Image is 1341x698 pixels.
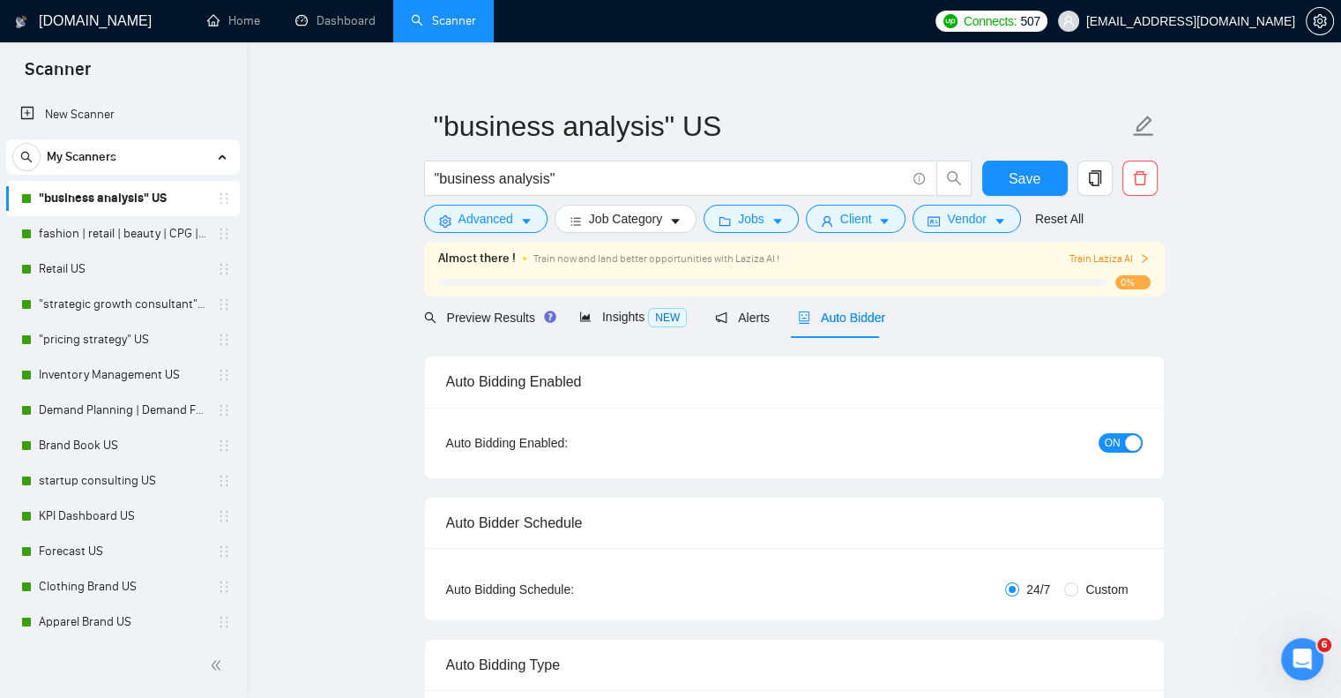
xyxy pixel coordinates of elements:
[11,56,105,94] span: Scanner
[1123,170,1157,186] span: delete
[217,333,231,347] span: holder
[937,170,971,186] span: search
[878,214,890,228] span: caret-down
[20,97,226,132] a: New Scanner
[435,168,905,190] input: Search Freelance Jobs...
[424,311,436,324] span: search
[439,214,451,228] span: setting
[520,214,533,228] span: caret-down
[295,13,376,28] a: dashboardDashboard
[39,604,206,640] a: Apparel Brand US
[446,498,1143,548] div: Auto Bidder Schedule
[821,214,833,228] span: user
[39,534,206,569] a: Forecast US
[738,209,764,229] span: Jobs
[39,393,206,428] a: Demand Planning | Demand Forecasting US
[13,151,40,163] span: search
[1020,11,1039,31] span: 507
[411,13,476,28] a: searchScanner
[207,13,260,28] a: homeHome
[217,474,231,488] span: holder
[217,227,231,241] span: holder
[1115,275,1151,289] span: 0%
[589,209,662,229] span: Job Category
[39,428,206,463] a: Brand Book US
[1307,14,1333,28] span: setting
[719,214,731,228] span: folder
[1306,14,1334,28] a: setting
[39,287,206,322] a: "strategic growth consultant"| "business strategy"| "retail strategy"| "fractional COO"| "busines...
[648,308,687,327] span: NEW
[458,209,513,229] span: Advanced
[964,11,1017,31] span: Connects:
[798,311,885,325] span: Auto Bidder
[217,368,231,382] span: holder
[806,205,906,233] button: userClientcaret-down
[424,205,548,233] button: settingAdvancedcaret-down
[39,251,206,287] a: Retail US
[217,615,231,629] span: holder
[715,311,770,325] span: Alerts
[446,357,1143,407] div: Auto Bidding Enabled
[39,499,206,534] a: KPI Dashboard US
[12,143,41,171] button: search
[669,214,682,228] span: caret-down
[771,214,784,228] span: caret-down
[217,439,231,453] span: holder
[533,252,779,265] span: Train now and land better opportunities with Laziza AI !
[39,463,206,499] a: startup consulting US
[1062,15,1075,27] span: user
[47,139,116,175] span: My Scanners
[1122,161,1158,196] button: delete
[1078,580,1135,599] span: Custom
[1069,251,1150,267] button: Train Laziza AI
[943,14,957,28] img: upwork-logo.png
[1077,161,1113,196] button: copy
[570,214,582,228] span: bars
[1009,168,1040,190] span: Save
[840,209,872,229] span: Client
[6,97,240,132] li: New Scanner
[928,214,940,228] span: idcard
[210,657,227,674] span: double-left
[217,191,231,206] span: holder
[913,205,1020,233] button: idcardVendorcaret-down
[446,580,678,599] div: Auto Bidding Schedule:
[217,509,231,523] span: holder
[1306,7,1334,35] button: setting
[1132,115,1155,138] span: edit
[217,403,231,417] span: holder
[1139,253,1150,264] span: right
[936,161,972,196] button: search
[217,580,231,594] span: holder
[39,181,206,216] a: "business analysis" US
[542,309,558,325] div: Tooltip anchor
[994,214,1006,228] span: caret-down
[1019,580,1057,599] span: 24/7
[798,311,810,324] span: robot
[579,311,592,323] span: area-chart
[913,173,925,184] span: info-circle
[15,8,27,36] img: logo
[217,544,231,559] span: holder
[579,310,687,324] span: Insights
[947,209,986,229] span: Vendor
[434,104,1129,148] input: Scanner name...
[982,161,1068,196] button: Save
[438,249,516,268] span: Almost there !
[1317,638,1331,652] span: 6
[424,311,551,325] span: Preview Results
[39,357,206,393] a: Inventory Management US
[1281,638,1323,680] iframe: Intercom live chat
[39,569,206,604] a: Clothing Brand US
[715,311,727,324] span: notification
[39,322,206,357] a: "pricing strategy" US
[1105,433,1121,453] span: ON
[1078,170,1112,186] span: copy
[217,297,231,311] span: holder
[704,205,799,233] button: folderJobscaret-down
[1035,209,1084,229] a: Reset All
[217,262,231,276] span: holder
[39,216,206,251] a: fashion | retail | beauty | CPG | "consumer goods" US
